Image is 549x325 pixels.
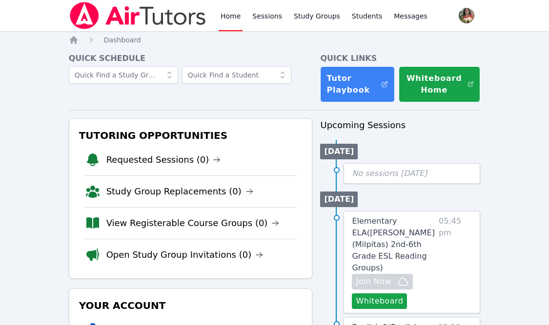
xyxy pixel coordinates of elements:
[69,2,207,29] img: Air Tutors
[439,215,472,309] span: 05:45 pm
[69,35,481,45] nav: Breadcrumb
[356,276,391,287] span: Join Now
[106,216,280,230] a: View Registerable Course Groups (0)
[352,293,407,309] button: Whiteboard
[104,36,141,44] span: Dashboard
[77,127,305,144] h3: Tutoring Opportunities
[320,191,358,207] li: [DATE]
[77,297,305,314] h3: Your Account
[69,66,178,84] input: Quick Find a Study Group
[69,53,313,64] h4: Quick Schedule
[320,53,480,64] h4: Quick Links
[352,216,435,272] span: Elementary ELA ( [PERSON_NAME] (Milpitas) 2nd-6th Grade ESL Reading Groups )
[352,169,427,178] span: No sessions [DATE]
[106,185,253,198] a: Study Group Replacements (0)
[106,153,221,167] a: Requested Sessions (0)
[106,248,264,262] a: Open Study Group Invitations (0)
[352,274,412,289] button: Join Now
[352,215,434,274] a: Elementary ELA([PERSON_NAME] (Milpitas) 2nd-6th Grade ESL Reading Groups)
[320,118,480,132] h3: Upcoming Sessions
[320,144,358,159] li: [DATE]
[320,66,394,102] a: Tutor Playbook
[104,35,141,45] a: Dashboard
[394,11,427,21] span: Messages
[399,66,481,102] button: Whiteboard Home
[182,66,291,84] input: Quick Find a Student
